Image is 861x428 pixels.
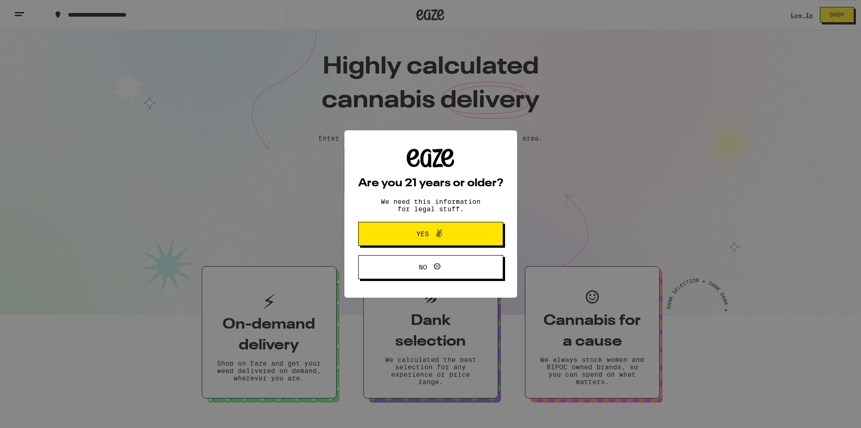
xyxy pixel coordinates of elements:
span: Yes [416,231,429,237]
button: Yes [358,222,503,246]
p: We need this information for legal stuff. [373,198,488,213]
span: No [419,264,427,270]
button: No [358,255,503,279]
h2: Are you 21 years or older? [358,178,503,189]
